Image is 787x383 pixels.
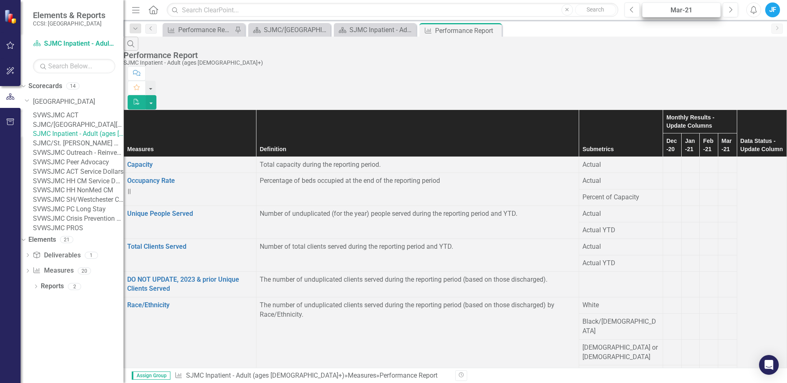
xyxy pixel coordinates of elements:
td: Double-Click to Edit [718,173,737,189]
div: Performance Report [123,51,783,60]
td: Double-Click to Edit [718,206,737,222]
p: Total capacity during the reporting period. [260,160,575,170]
p: The number of unduplicated clients served during the reporting period (based on those discharged). [260,275,575,285]
td: Double-Click to Edit [663,206,681,222]
a: Total Clients Served [127,243,186,250]
a: SVWSJMC Outreach - Reinvestment [33,148,123,158]
span: Assign Group [132,371,170,380]
div: Performance Report [435,26,500,36]
td: Double-Click to Edit [682,173,700,189]
td: Double-Click to Edit [718,339,737,365]
td: Double-Click to Edit [663,238,681,255]
a: SJMC Inpatient - Adult (ages [DEMOGRAPHIC_DATA]+) [33,39,115,49]
a: [GEOGRAPHIC_DATA] [33,97,123,107]
span: Actual YTD [582,226,615,234]
div: 21 [60,236,73,243]
div: Mar-21 [645,5,718,15]
td: Double-Click to Edit Right Click for Context Menu [124,173,256,206]
span: Actual [582,210,601,217]
span: Actual YTD [582,259,615,267]
div: 14 [66,83,79,90]
input: Search ClearPoint... [167,3,618,17]
td: Double-Click to Edit [682,297,700,314]
td: Double-Click to Edit [718,297,737,314]
a: SJMC Inpatient - Adult (ages [DEMOGRAPHIC_DATA]+) [33,129,123,139]
span: White [582,301,599,309]
a: SJMC/St. [PERSON_NAME] Westchester Inpatient – Adolescent (ages [DEMOGRAPHIC_DATA]) [33,139,123,148]
div: Performance Report [380,371,438,379]
p: Number of total clients served during the reporting period and YTD. [260,242,575,252]
span: [DEMOGRAPHIC_DATA] or [DEMOGRAPHIC_DATA] [582,343,658,361]
span: Actual [582,161,601,168]
td: Double-Click to Edit [663,297,681,314]
p: Number of unduplicated (for the year) people served during the reporting period and YTD. [260,209,575,219]
td: Double-Click to Edit [718,314,737,340]
div: Open Intercom Messenger [759,355,779,375]
div: 2 [68,283,81,290]
div: Feb-21 [703,137,714,153]
a: SVWSJMC ACT [33,111,123,120]
a: SVWSJMC PC Long Stay [33,205,123,214]
td: Double-Click to Edit [700,206,718,222]
div: Monthly Results - Update Columns [666,113,733,130]
a: Measures [33,266,73,276]
div: Jan-21 [685,137,696,153]
div: Performance Report [178,25,233,35]
td: Double-Click to Edit [663,173,681,189]
a: Deliverables [33,251,80,260]
td: Double-Click to Edit Right Click for Context Menu [124,156,256,173]
a: SVWSJMC HH NonMed CM [33,186,123,195]
a: Elements [28,235,56,245]
td: Double-Click to Edit [700,238,718,255]
a: SJMC Inpatient - Adult (ages [DEMOGRAPHIC_DATA]+) [186,371,345,379]
div: Data Status - Update Column [740,137,783,153]
a: Scorecards [28,82,62,91]
td: Double-Click to Edit [663,314,681,340]
div: Measures [127,145,253,153]
a: SVWSJMC SH/Westchester Cty [33,195,123,205]
div: Dec-20 [666,137,678,153]
div: JF [765,2,780,17]
a: Performance Report [165,25,233,35]
a: Reports [41,282,64,291]
div: SJMC/[GEOGRAPHIC_DATA][PERSON_NAME] Inpatient – Adolescent (ages [DEMOGRAPHIC_DATA]) Landing Page [264,25,328,35]
div: Definition [260,145,575,153]
span: Elements & Reports [33,10,105,20]
td: Double-Click to Edit [700,297,718,314]
a: SVWSJMC ACT Service Dollars [33,167,123,177]
td: Double-Click to Edit [718,156,737,173]
small: CCSI: [GEOGRAPHIC_DATA] [33,20,105,27]
div: 1 [85,252,98,259]
td: Double-Click to Edit [700,339,718,365]
a: SVWSJMC PROS [33,224,123,233]
span: Actual [582,177,601,184]
input: Search Below... [33,59,115,73]
p: Percentage of beds occupied at the end of the reporting period [260,176,575,186]
a: Capacity [127,161,153,168]
td: Double-Click to Edit [700,173,718,189]
td: Double-Click to Edit [700,314,718,340]
td: Double-Click to Edit Right Click for Context Menu [124,238,256,271]
td: Double-Click to Edit Right Click for Context Menu [124,271,256,297]
td: Double-Click to Edit Right Click for Context Menu [124,206,256,239]
a: SVWSJMC HH CM Service Dollars [33,177,123,186]
button: Mar-21 [642,2,721,17]
div: Submetrics [582,145,659,153]
a: SVWSJMC Crisis Prevention and Response Team [33,214,123,224]
td: Double-Click to Edit [663,156,681,173]
td: Double-Click to Edit [682,238,700,255]
div: 20 [78,267,91,274]
span: Actual [582,243,601,250]
a: Measures [348,371,376,379]
a: SJMC/[GEOGRAPHIC_DATA][PERSON_NAME] Inpatient – Adult (ages [DEMOGRAPHIC_DATA]+) [33,120,123,130]
td: Double-Click to Edit [682,339,700,365]
button: Search [575,4,616,16]
td: Double-Click to Edit [718,238,737,255]
p: The number of unduplicated clients served during the reporting period (based on those discharged)... [260,301,575,320]
div: » » [175,371,449,381]
a: SVWSJMC Peer Advocacy [33,158,123,167]
a: Race/Ethnicity [127,301,170,309]
span: Black/[DEMOGRAPHIC_DATA] [582,318,656,335]
a: Occupancy Rate [127,177,175,184]
a: SJMC/[GEOGRAPHIC_DATA][PERSON_NAME] Inpatient – Adolescent (ages [DEMOGRAPHIC_DATA]) Landing Page [250,25,328,35]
